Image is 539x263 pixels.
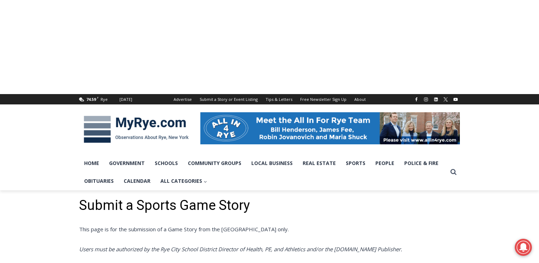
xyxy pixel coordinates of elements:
[170,94,370,104] nav: Secondary Navigation
[97,96,99,99] span: F
[170,94,196,104] a: Advertise
[447,166,460,179] button: View Search Form
[370,154,399,172] a: People
[200,112,460,144] img: All in for Rye
[155,172,212,190] a: All Categories
[262,94,296,104] a: Tips & Letters
[104,154,150,172] a: Government
[79,197,460,214] h1: Submit a Sports Game Story
[119,96,132,103] div: [DATE]
[101,96,108,103] div: Rye
[79,154,447,190] nav: Primary Navigation
[296,94,350,104] a: Free Newsletter Sign Up
[79,111,193,148] img: MyRye.com
[150,154,183,172] a: Schools
[79,225,460,233] p: This page is for the submission of a Game Story from the [GEOGRAPHIC_DATA] only.
[350,94,370,104] a: About
[298,154,341,172] a: Real Estate
[79,154,104,172] a: Home
[119,172,155,190] a: Calendar
[79,172,119,190] a: Obituaries
[432,95,440,104] a: Linkedin
[86,97,96,102] span: 74.59
[183,154,246,172] a: Community Groups
[422,95,430,104] a: Instagram
[196,94,262,104] a: Submit a Story or Event Listing
[341,154,370,172] a: Sports
[160,177,207,185] span: All Categories
[399,154,443,172] a: Police & Fire
[246,154,298,172] a: Local Business
[441,95,450,104] a: X
[451,95,460,104] a: YouTube
[412,95,421,104] a: Facebook
[79,246,402,253] i: Users must be authorized by the Rye City School District Director of Health, PE, and Athletics an...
